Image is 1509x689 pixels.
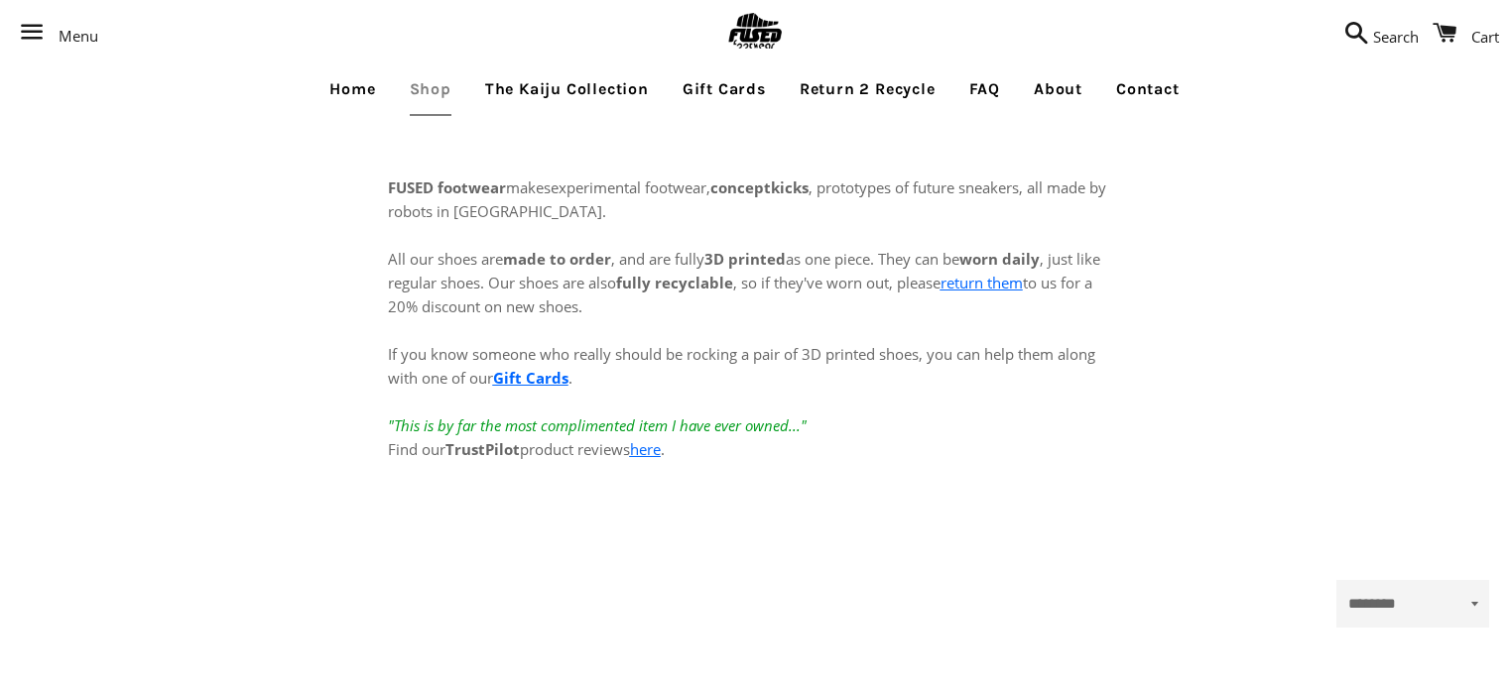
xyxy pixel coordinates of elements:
strong: 3D printed [704,249,786,269]
a: FAQ [954,64,1015,114]
a: Gift Cards [493,368,568,388]
a: About [1019,64,1097,114]
em: "This is by far the most complimented item I have ever owned..." [388,415,807,435]
strong: TrustPilot [445,439,520,459]
a: The Kaiju Collection [470,64,664,114]
span: makes [388,177,551,197]
span: experimental footwear, , prototypes of future sneakers, all made by robots in [GEOGRAPHIC_DATA]. [388,177,1106,221]
a: Cart [1423,3,1499,62]
span: Search [1373,27,1419,47]
a: Search [1334,3,1419,62]
a: Contact [1101,64,1195,114]
strong: conceptkicks [710,177,809,197]
a: here [630,439,661,459]
a: Shop [395,64,466,114]
a: return them [941,273,1023,292]
a: Gift Cards [668,64,781,114]
strong: made to order [503,249,611,269]
a: Home [314,64,390,114]
strong: FUSED footwear [388,177,506,197]
strong: fully recyclable [616,273,733,292]
strong: worn daily [959,249,1040,269]
button: Menu [10,2,98,63]
span: Cart [1471,27,1499,47]
a: Return 2 Recycle [785,64,950,114]
span: Menu [59,26,98,46]
p: All our shoes are , and are fully as one piece. They can be , just like regular shoes. Our shoes ... [388,223,1122,461]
